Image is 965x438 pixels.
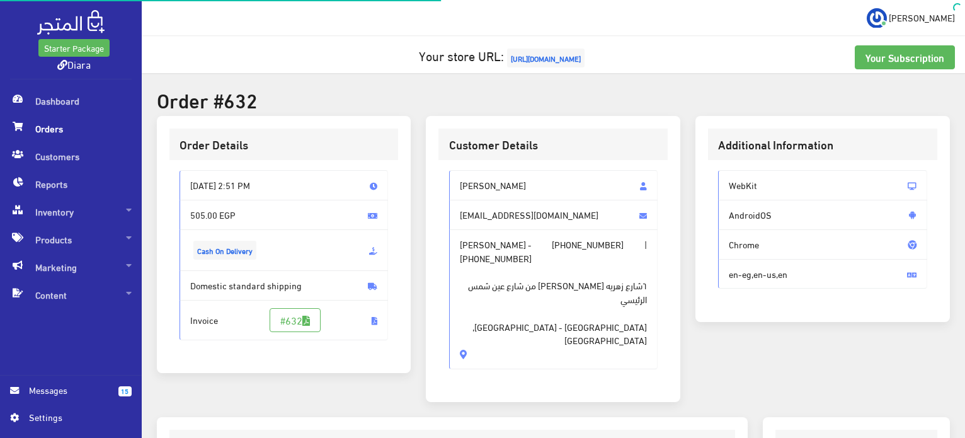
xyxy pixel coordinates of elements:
h2: Order #632 [157,88,950,110]
span: Reports [10,170,132,198]
span: Settings [29,410,121,424]
span: [PHONE_NUMBER] [460,251,532,265]
span: [URL][DOMAIN_NAME] [507,49,585,67]
span: Messages [29,383,108,397]
a: Your Subscription [855,45,955,69]
span: 505.00 EGP [180,200,389,230]
span: Inventory [10,198,132,226]
a: Your store URL:[URL][DOMAIN_NAME] [419,43,588,67]
h3: Additional Information [718,139,927,151]
span: Cash On Delivery [193,241,256,260]
span: AndroidOS [718,200,927,230]
span: [PERSON_NAME] [449,170,658,200]
span: [DATE] 2:51 PM [180,170,389,200]
span: [PERSON_NAME] [889,9,955,25]
span: en-eg,en-us,en [718,259,927,289]
span: 15 [118,386,132,396]
span: [PHONE_NUMBER] [552,238,624,251]
h3: Customer Details [449,139,658,151]
span: Marketing [10,253,132,281]
a: ... [PERSON_NAME] [867,8,955,28]
a: Starter Package [38,39,110,57]
a: Diara [57,55,91,73]
img: ... [867,8,887,28]
span: Domestic standard shipping [180,270,389,301]
span: Products [10,226,132,253]
span: Chrome [718,229,927,260]
span: [EMAIL_ADDRESS][DOMAIN_NAME] [449,200,658,230]
span: Invoice [180,300,389,340]
img: . [37,10,105,35]
span: WebKit [718,170,927,200]
a: 15 Messages [10,383,132,410]
span: Dashboard [10,87,132,115]
span: Content [10,281,132,309]
span: Customers [10,142,132,170]
a: #632 [270,308,321,332]
span: Orders [10,115,132,142]
span: [PERSON_NAME] - | [449,229,658,369]
span: ٦شارع زهريه [PERSON_NAME] من شارع عين شمس الرئيسي [GEOGRAPHIC_DATA] - [GEOGRAPHIC_DATA], [GEOGRAP... [460,265,648,347]
h3: Order Details [180,139,389,151]
a: Settings [10,410,132,430]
